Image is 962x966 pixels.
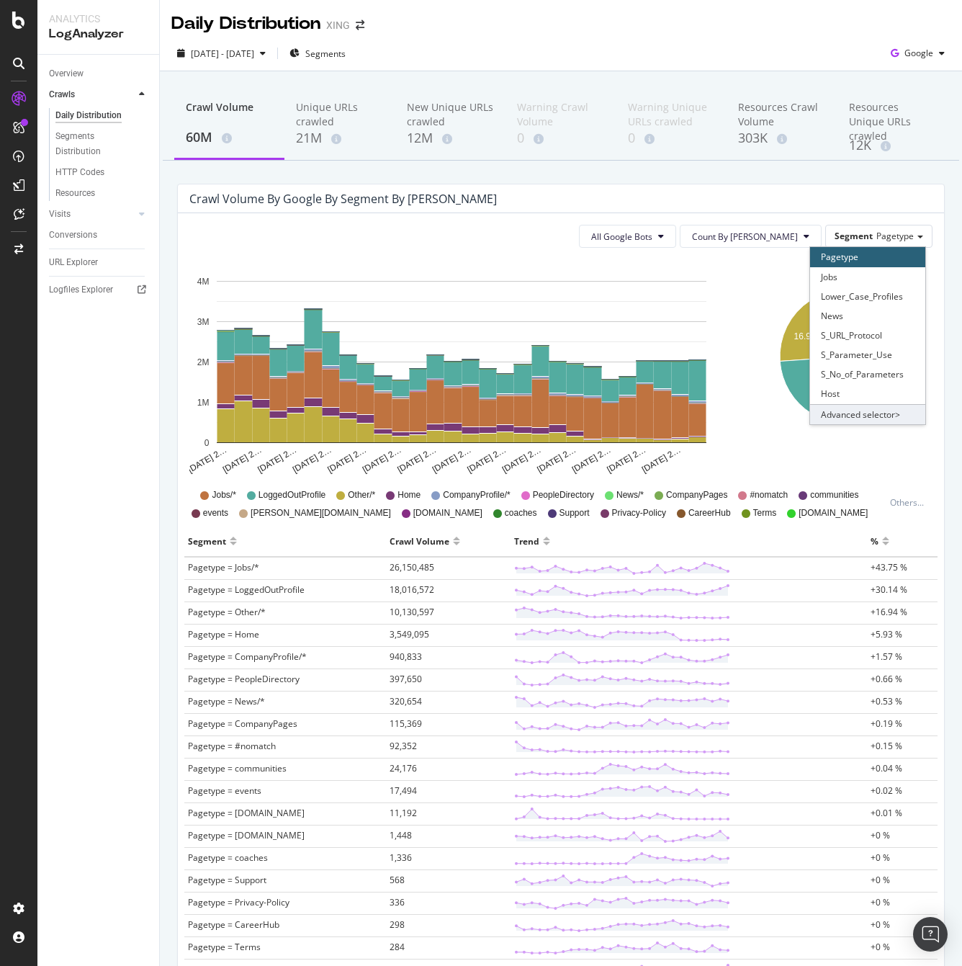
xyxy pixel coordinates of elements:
[763,259,930,475] svg: A chart.
[55,129,149,159] a: Segments Distribution
[810,404,925,424] div: Advanced selector >
[188,695,265,707] span: Pagetype = News/*
[305,48,346,60] span: Segments
[49,255,149,270] a: URL Explorer
[390,628,429,640] span: 3,549,095
[913,917,948,952] div: Open Intercom Messenger
[871,829,890,841] span: +0 %
[885,42,950,65] button: Google
[188,829,305,841] span: Pagetype = [DOMAIN_NAME]
[390,673,422,685] span: 397,650
[189,259,733,475] svg: A chart.
[188,628,259,640] span: Pagetype = Home
[348,489,375,501] span: Other/*
[188,874,266,886] span: Pagetype = Support
[390,583,434,596] span: 18,016,572
[517,100,604,129] div: Warning Crawl Volume
[692,231,798,243] span: Count By Day
[413,507,482,519] span: [DOMAIN_NAME]
[326,18,350,32] div: XING
[810,247,925,267] div: Pagetype
[810,326,925,345] div: S_URL_Protocol
[188,807,305,819] span: Pagetype = [DOMAIN_NAME]
[591,231,652,243] span: All Google Bots
[49,282,149,298] a: Logfiles Explorer
[849,136,936,155] div: 12K
[871,807,902,819] span: +0.01 %
[188,650,307,663] span: Pagetype = CompanyProfile/*
[203,507,228,519] span: events
[628,129,715,148] div: 0
[390,807,417,819] span: 11,192
[533,489,594,501] span: PeopleDirectory
[794,331,818,341] text: 16.9%
[188,851,268,864] span: Pagetype = coaches
[390,941,405,953] span: 284
[443,489,510,501] span: CompanyProfile/*
[284,42,351,65] button: Segments
[49,66,84,81] div: Overview
[871,851,890,864] span: +0 %
[810,384,925,403] div: Host
[904,47,933,59] span: Google
[259,489,325,501] span: LoggedOutProfile
[188,762,287,774] span: Pagetype = communities
[849,100,936,136] div: Resources Unique URLs crawled
[397,489,421,501] span: Home
[390,717,422,730] span: 115,369
[188,941,261,953] span: Pagetype = Terms
[517,129,604,148] div: 0
[810,345,925,365] div: S_Parameter_Use
[871,918,890,931] span: +0 %
[871,941,890,953] span: +0 %
[750,489,788,501] span: #nomatch
[871,762,902,774] span: +0.04 %
[810,267,925,287] div: Jobs
[390,896,405,908] span: 336
[616,489,644,501] span: News/*
[188,529,226,553] div: Segment
[49,87,75,102] div: Crawls
[876,230,914,242] span: Pagetype
[49,12,148,26] div: Analytics
[49,228,149,243] a: Conversions
[871,529,878,553] div: %
[871,740,902,752] span: +0.15 %
[55,186,95,201] div: Resources
[871,874,890,886] span: +0 %
[197,398,210,408] text: 1M
[186,128,273,147] div: 60M
[666,489,727,501] span: CompanyPages
[559,507,590,519] span: Support
[186,100,273,128] div: Crawl Volume
[49,255,98,270] div: URL Explorer
[738,129,825,148] div: 303K
[197,357,210,367] text: 2M
[212,489,235,501] span: Jobs/*
[188,717,297,730] span: Pagetype = CompanyPages
[55,165,149,180] a: HTTP Codes
[871,606,907,618] span: +16.94 %
[390,529,449,553] div: Crawl Volume
[871,583,907,596] span: +30.14 %
[55,108,149,123] a: Daily Distribution
[871,717,902,730] span: +0.19 %
[390,851,412,864] span: 1,336
[390,829,412,841] span: 1,448
[188,918,279,931] span: Pagetype = CareerHub
[188,606,266,618] span: Pagetype = Other/*
[296,100,383,129] div: Unique URLs crawled
[390,606,434,618] span: 10,130,597
[49,66,149,81] a: Overview
[505,507,537,519] span: coaches
[189,192,497,206] div: Crawl Volume by google by Segment by [PERSON_NAME]
[579,225,676,248] button: All Google Bots
[188,896,289,908] span: Pagetype = Privacy-Policy
[188,784,261,797] span: Pagetype = events
[810,365,925,384] div: S_No_of_Parameters
[204,438,210,448] text: 0
[251,507,391,519] span: [PERSON_NAME][DOMAIN_NAME]
[188,740,276,752] span: Pagetype = #nomatch
[171,12,320,36] div: Daily Distribution
[296,129,383,148] div: 21M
